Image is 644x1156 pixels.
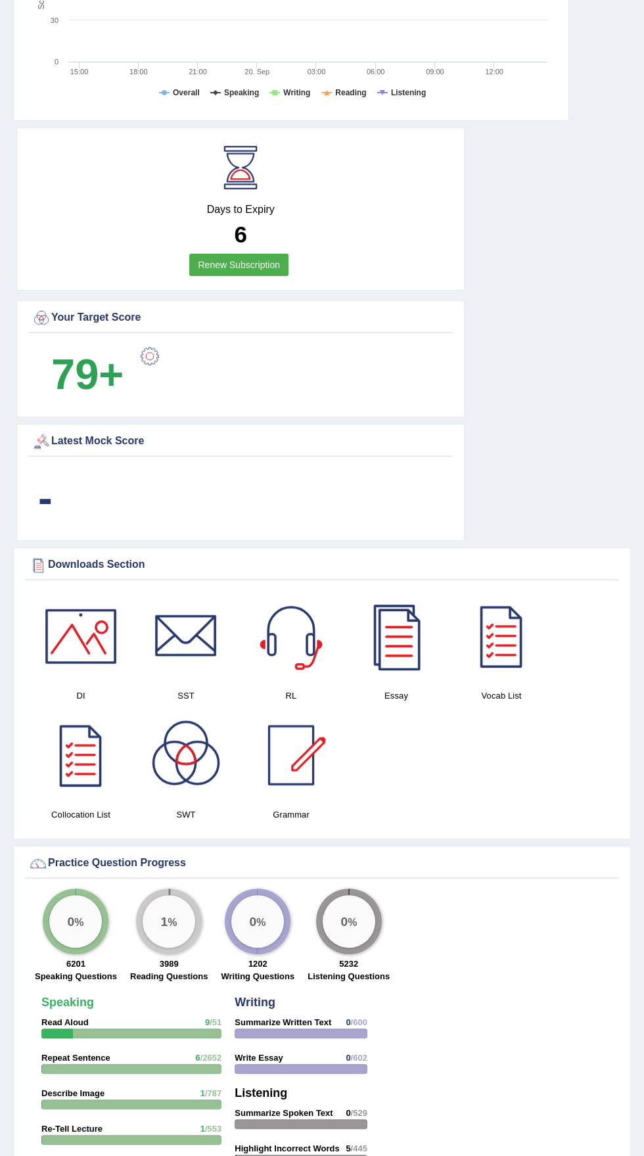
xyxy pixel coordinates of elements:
big: 0 [340,913,348,928]
strong: Describe Image [41,1088,104,1098]
text: 12:00 [485,68,503,76]
b: - [38,474,53,522]
div: % [323,895,375,948]
h4: SST [140,689,232,703]
text: 0 [55,58,58,66]
h4: RL [245,689,337,703]
span: 5 [346,1144,350,1153]
strong: 1202 [248,959,267,969]
h4: SWT [140,808,232,821]
a: Renew Subscription [189,254,288,276]
strong: Re-Tell Lecture [41,1124,103,1134]
span: 1 [200,1124,205,1134]
span: /602 [351,1053,367,1063]
text: 15:00 [70,68,89,76]
tspan: Speaking [224,88,259,97]
span: 0 [346,1108,350,1118]
div: % [49,895,102,948]
div: Your Target Score [32,308,449,328]
div: Practice Question Progress [28,854,616,873]
span: 0 [346,1017,350,1027]
h4: Vocab List [455,689,547,703]
strong: Speaking [41,996,94,1009]
strong: Write Essay [235,1053,283,1063]
span: /787 [205,1088,221,1098]
div: % [143,895,195,948]
label: Reading Questions [130,970,208,983]
span: 6 [196,1053,200,1063]
strong: 6201 [66,959,85,969]
text: 03:00 [308,68,326,76]
big: 0 [68,913,75,928]
h4: DI [35,689,127,703]
span: /51 [210,1017,221,1027]
b: 79+ [51,350,124,398]
div: Downloads Section [28,555,616,575]
span: /600 [351,1017,367,1027]
strong: Writing [235,996,275,1009]
span: 0 [346,1053,350,1063]
tspan: Writing [283,88,310,97]
text: 30 [51,16,58,24]
text: 09:00 [426,68,444,76]
strong: 3989 [160,959,179,969]
label: Writing Questions [221,970,294,983]
strong: Highlight Incorrect Words [235,1144,339,1153]
div: Latest Mock Score [32,432,449,451]
b: 6 [234,221,246,247]
label: Speaking Questions [35,970,117,983]
h4: Grammar [245,808,337,821]
tspan: Listening [391,88,426,97]
label: Listening Questions [308,970,390,983]
span: 1 [200,1088,205,1098]
h4: Collocation List [35,808,127,821]
strong: 5232 [339,959,358,969]
strong: Read Aloud [41,1017,89,1027]
tspan: Overall [173,88,200,97]
span: /553 [205,1124,221,1134]
h4: Essay [350,689,442,703]
big: 1 [161,913,168,928]
span: /445 [351,1144,367,1153]
span: /2652 [200,1053,222,1063]
span: 9 [205,1017,210,1027]
tspan: Reading [335,88,366,97]
text: 06:00 [367,68,385,76]
div: % [231,895,284,948]
strong: Summarize Written Text [235,1017,331,1027]
big: 0 [250,913,257,928]
strong: Repeat Sentence [41,1053,110,1063]
span: /529 [351,1108,367,1118]
text: 18:00 [129,68,148,76]
tspan: 20. Sep [244,68,269,76]
h4: Days to Expiry [32,204,449,216]
text: 21:00 [189,68,207,76]
strong: Summarize Spoken Text [235,1108,333,1118]
strong: Listening [235,1086,287,1099]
